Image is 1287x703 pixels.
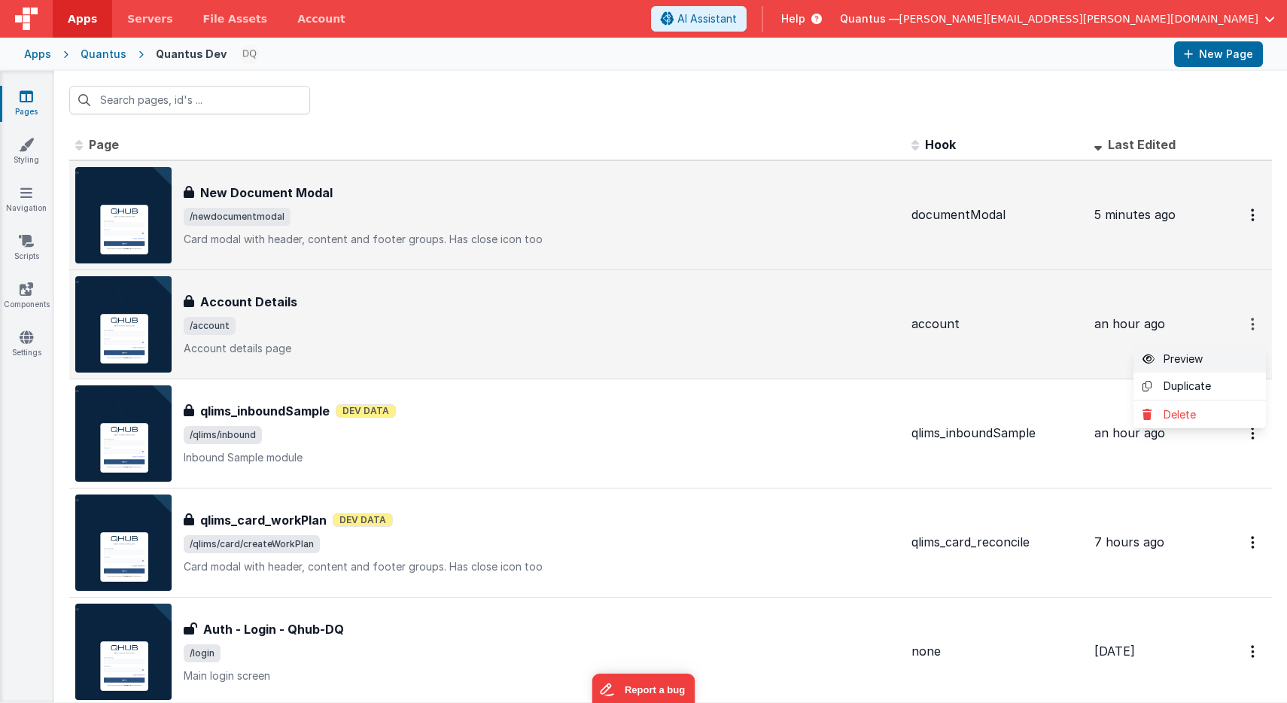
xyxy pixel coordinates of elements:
[781,11,805,26] span: Help
[840,11,1275,26] button: Quantus — [PERSON_NAME][EMAIL_ADDRESS][PERSON_NAME][DOMAIN_NAME]
[651,6,747,32] button: AI Assistant
[127,11,172,26] span: Servers
[1133,401,1266,428] a: Delete
[840,11,899,26] span: Quantus —
[1133,345,1266,373] a: Preview
[1133,373,1266,401] a: Duplicate
[899,11,1258,26] span: [PERSON_NAME][EMAIL_ADDRESS][PERSON_NAME][DOMAIN_NAME]
[68,11,97,26] span: Apps
[203,11,268,26] span: File Assets
[1133,345,1266,428] div: Options
[677,11,737,26] span: AI Assistant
